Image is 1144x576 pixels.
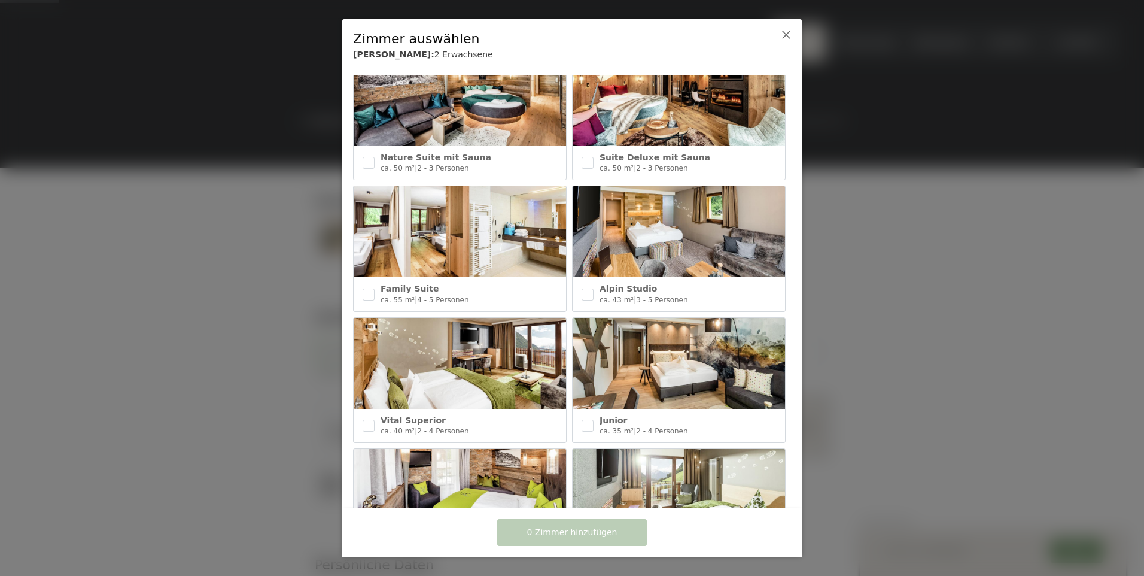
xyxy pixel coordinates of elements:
[381,153,491,162] span: Nature Suite mit Sauna
[600,164,634,172] span: ca. 50 m²
[381,284,439,293] span: Family Suite
[600,416,627,425] span: Junior
[353,50,434,59] b: [PERSON_NAME]:
[417,427,468,435] span: 2 - 4 Personen
[600,427,634,435] span: ca. 35 m²
[415,296,417,304] span: |
[354,186,566,277] img: Family Suite
[354,449,566,540] img: Single Alpin
[417,164,468,172] span: 2 - 3 Personen
[415,427,417,435] span: |
[634,427,636,435] span: |
[434,50,493,59] span: 2 Erwachsene
[600,296,634,304] span: ca. 43 m²
[381,427,415,435] span: ca. 40 m²
[600,284,657,293] span: Alpin Studio
[636,164,687,172] span: 2 - 3 Personen
[354,318,566,409] img: Vital Superior
[573,449,785,540] img: Single Superior
[381,164,415,172] span: ca. 50 m²
[417,296,468,304] span: 4 - 5 Personen
[600,153,710,162] span: Suite Deluxe mit Sauna
[381,416,446,425] span: Vital Superior
[573,318,785,409] img: Junior
[381,296,415,304] span: ca. 55 m²
[353,30,754,48] div: Zimmer auswählen
[636,296,687,304] span: 3 - 5 Personen
[573,186,785,277] img: Alpin Studio
[636,427,687,435] span: 2 - 4 Personen
[354,55,566,146] img: Nature Suite mit Sauna
[415,164,417,172] span: |
[573,55,785,146] img: Suite Deluxe mit Sauna
[634,296,636,304] span: |
[634,164,636,172] span: |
